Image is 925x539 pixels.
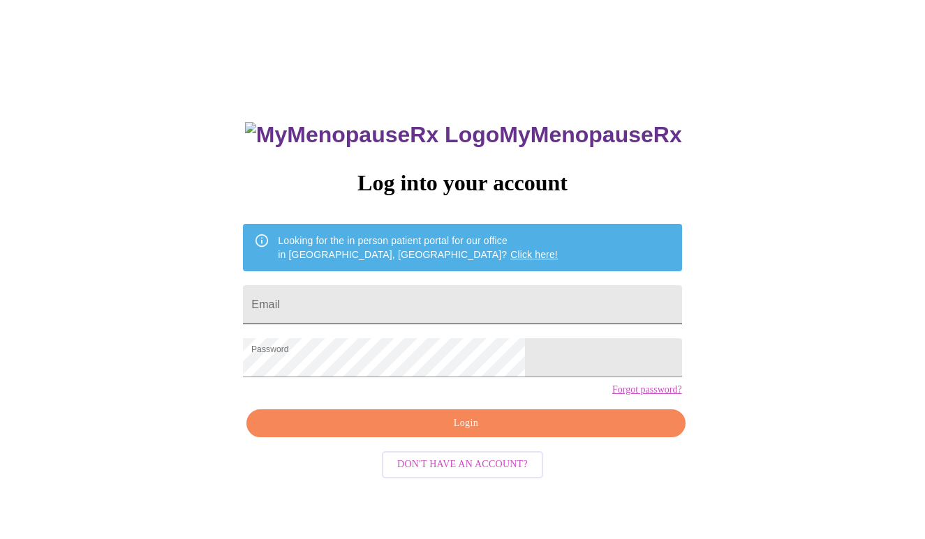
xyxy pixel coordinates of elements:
[378,457,547,469] a: Don't have an account?
[382,451,543,478] button: Don't have an account?
[612,384,682,395] a: Forgot password?
[278,228,558,267] div: Looking for the in person patient portal for our office in [GEOGRAPHIC_DATA], [GEOGRAPHIC_DATA]?
[397,456,528,473] span: Don't have an account?
[510,249,558,260] a: Click here!
[245,122,499,148] img: MyMenopauseRx Logo
[262,415,669,432] span: Login
[245,122,682,148] h3: MyMenopauseRx
[243,170,681,196] h3: Log into your account
[246,409,685,438] button: Login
